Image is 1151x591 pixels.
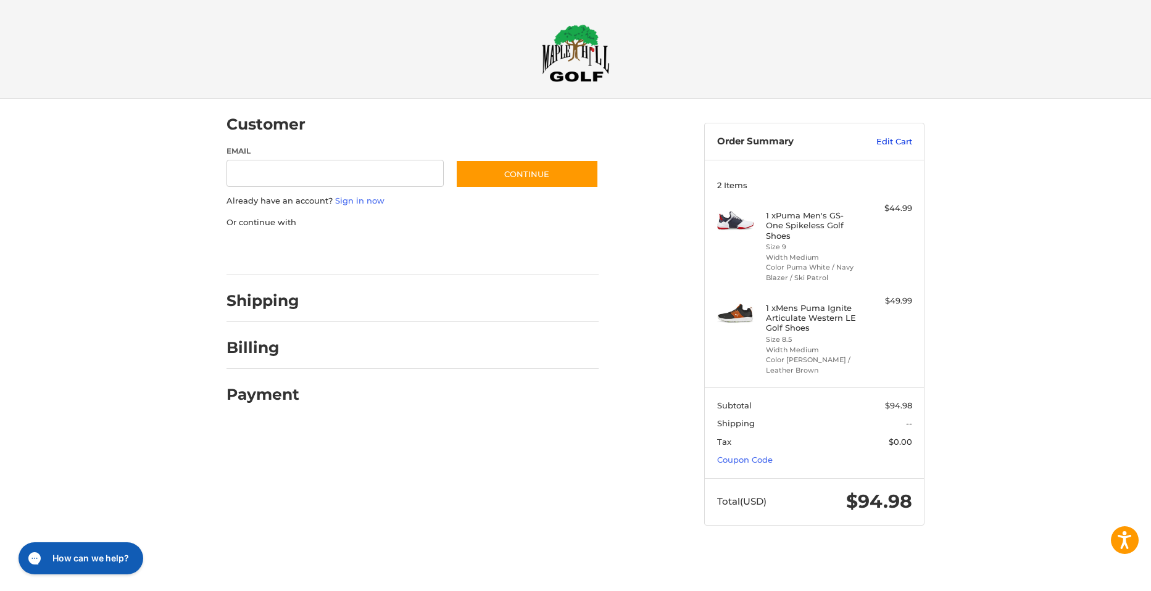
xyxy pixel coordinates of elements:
[223,241,315,263] iframe: PayPal-paypal
[717,495,767,507] span: Total (USD)
[766,262,860,283] li: Color Puma White / Navy Blazer / Ski Patrol
[766,242,860,252] li: Size 9
[432,241,525,263] iframe: PayPal-venmo
[766,345,860,355] li: Width Medium
[766,303,860,333] h4: 1 x Mens Puma Ignite Articulate Western LE Golf Shoes
[885,400,912,410] span: $94.98
[766,252,860,263] li: Width Medium
[766,355,860,375] li: Color [PERSON_NAME] / Leather Brown
[12,538,147,579] iframe: Gorgias live chat messenger
[717,180,912,190] h3: 2 Items
[889,437,912,447] span: $0.00
[226,217,599,229] p: Or continue with
[863,202,912,215] div: $44.99
[906,418,912,428] span: --
[717,418,755,428] span: Shipping
[327,241,420,263] iframe: PayPal-paylater
[226,291,299,310] h2: Shipping
[766,210,860,241] h4: 1 x Puma Men's GS-One Spikeless Golf Shoes
[717,437,731,447] span: Tax
[717,455,773,465] a: Coupon Code
[850,136,912,148] a: Edit Cart
[335,196,384,205] a: Sign in now
[766,334,860,345] li: Size 8.5
[226,146,444,157] label: Email
[455,160,599,188] button: Continue
[863,295,912,307] div: $49.99
[717,136,850,148] h3: Order Summary
[226,115,305,134] h2: Customer
[226,338,299,357] h2: Billing
[717,400,752,410] span: Subtotal
[226,195,599,207] p: Already have an account?
[846,490,912,513] span: $94.98
[226,385,299,404] h2: Payment
[542,24,610,82] img: Maple Hill Golf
